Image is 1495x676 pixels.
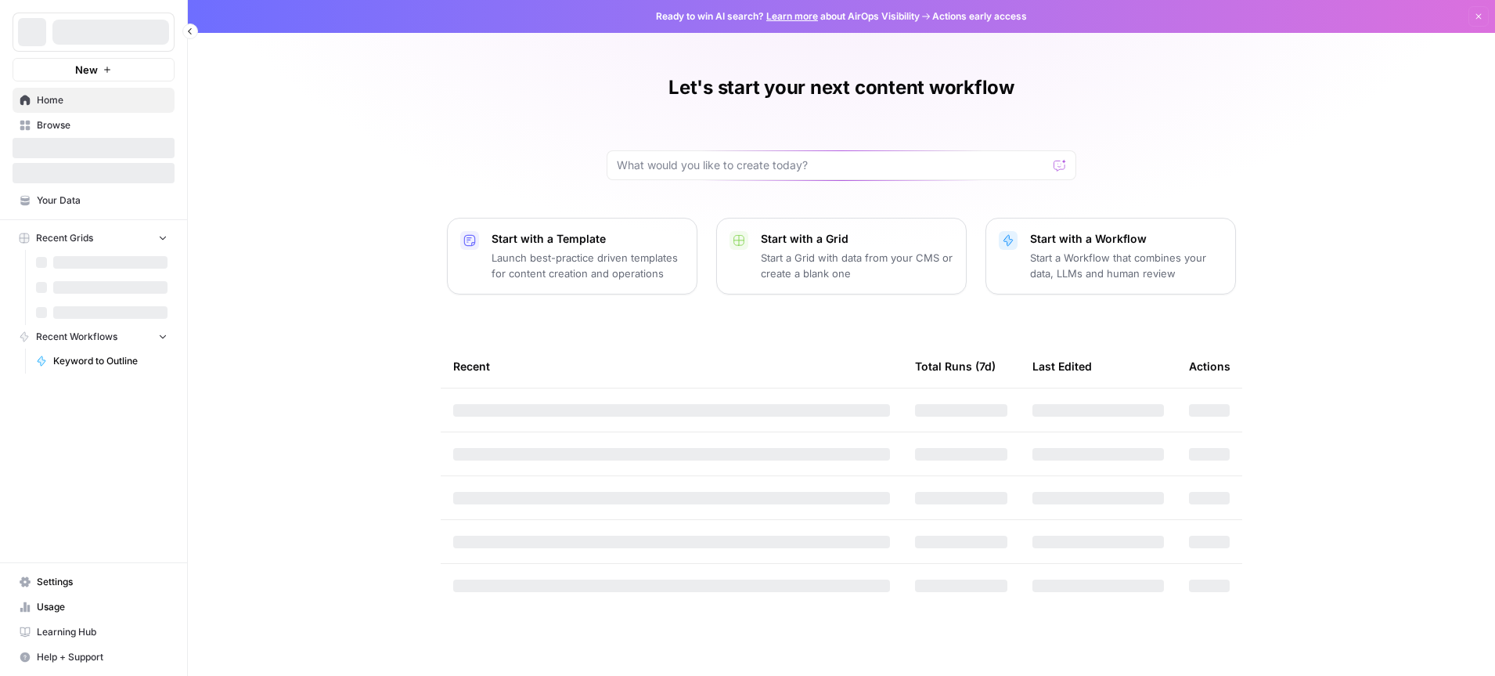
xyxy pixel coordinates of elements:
input: What would you like to create today? [617,157,1047,173]
a: Learning Hub [13,620,175,645]
button: Help + Support [13,645,175,670]
div: Last Edited [1032,345,1092,388]
div: Actions [1189,345,1230,388]
a: Keyword to Outline [29,349,175,374]
button: Start with a TemplateLaunch best-practice driven templates for content creation and operations [447,218,697,295]
div: Total Runs (7d) [915,345,996,388]
button: Recent Workflows [13,325,175,349]
h1: Let's start your next content workflow [668,75,1014,100]
button: Start with a WorkflowStart a Workflow that combines your data, LLMs and human review [985,218,1236,295]
div: Recent [453,345,890,388]
span: Ready to win AI search? about AirOps Visibility [656,9,920,23]
a: Settings [13,569,175,595]
p: Start with a Workflow [1030,231,1223,247]
span: Recent Grids [36,231,93,245]
span: Browse [37,118,168,132]
span: Learning Hub [37,625,168,639]
p: Start with a Grid [761,231,953,247]
a: Learn more [766,10,818,22]
span: Keyword to Outline [53,354,168,368]
a: Home [13,88,175,113]
button: Recent Grids [13,226,175,250]
span: Actions early access [932,9,1027,23]
span: Your Data [37,193,168,208]
a: Browse [13,113,175,138]
span: Recent Workflows [36,330,117,344]
a: Your Data [13,188,175,213]
span: Settings [37,575,168,589]
p: Start a Grid with data from your CMS or create a blank one [761,250,953,281]
span: Home [37,93,168,107]
button: New [13,58,175,81]
p: Start a Workflow that combines your data, LLMs and human review [1030,250,1223,281]
button: Start with a GridStart a Grid with data from your CMS or create a blank one [716,218,967,295]
span: New [75,62,98,78]
span: Help + Support [37,650,168,664]
a: Usage [13,595,175,620]
span: Usage [37,600,168,614]
p: Start with a Template [492,231,684,247]
p: Launch best-practice driven templates for content creation and operations [492,250,684,281]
